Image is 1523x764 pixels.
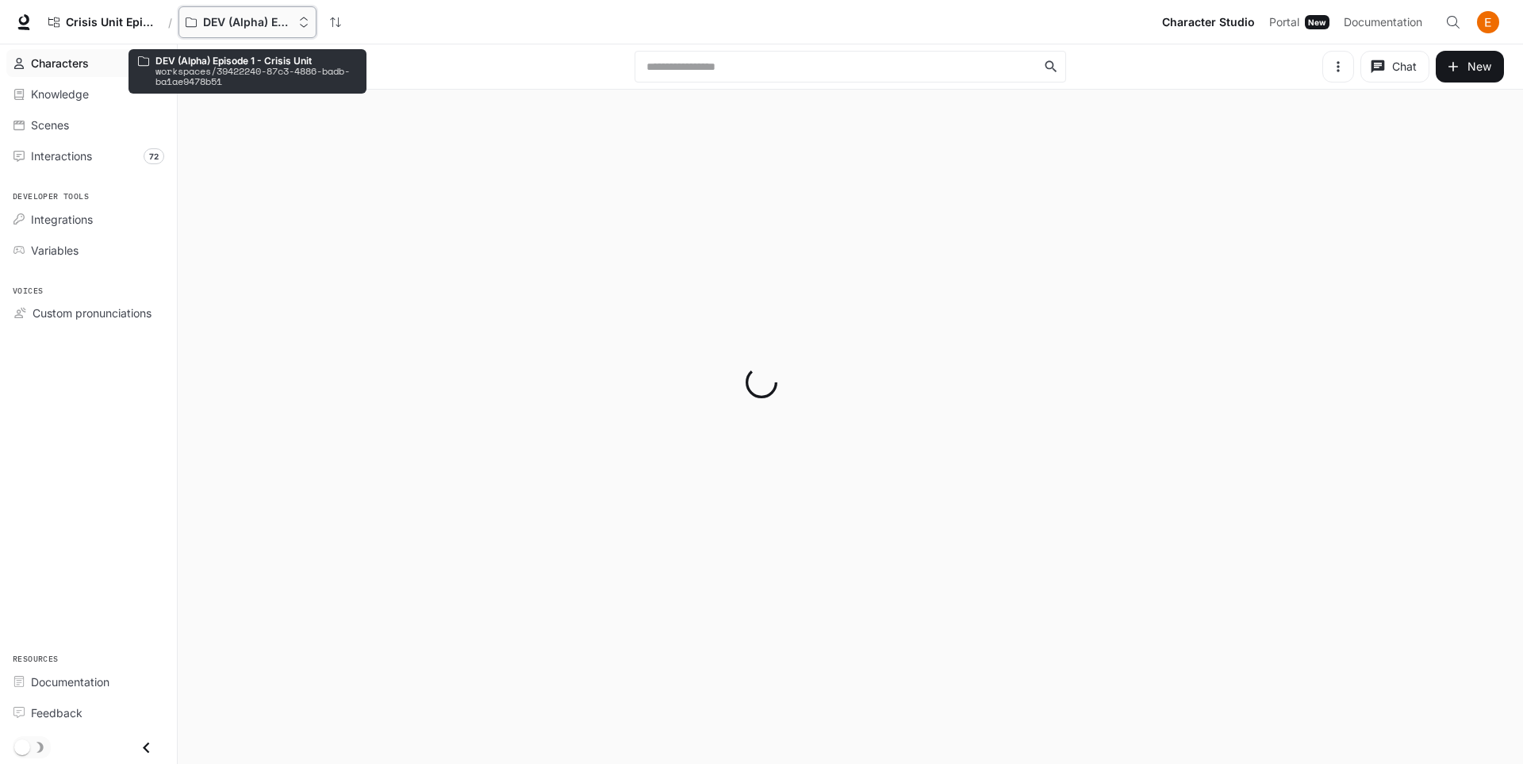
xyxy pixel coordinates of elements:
[6,699,171,727] a: Feedback
[31,86,89,102] span: Knowledge
[144,148,164,164] span: 72
[14,738,30,755] span: Dark mode toggle
[31,148,92,164] span: Interactions
[1269,13,1299,33] span: Portal
[31,211,93,228] span: Integrations
[41,6,162,38] a: Crisis Unit Episode 1
[31,674,109,690] span: Documentation
[6,49,171,77] a: Characters
[6,142,171,170] a: Interactions
[1162,13,1255,33] span: Character Studio
[6,111,171,139] a: Scenes
[6,668,171,696] a: Documentation
[1437,6,1469,38] button: Open Command Menu
[1305,15,1329,29] div: New
[31,242,79,259] span: Variables
[178,6,316,38] button: Open workspace menu
[31,704,82,721] span: Feedback
[1337,6,1434,38] a: Documentation
[155,56,357,66] p: DEV (Alpha) Episode 1 - Crisis Unit
[129,731,164,764] button: Close drawer
[6,236,171,264] a: Variables
[6,205,171,233] a: Integrations
[155,66,357,86] p: workspaces/39422240-87c3-4886-badb-ba1ae9478b51
[1344,13,1422,33] span: Documentation
[1263,6,1336,38] a: PortalNew
[162,14,178,31] div: /
[66,16,155,29] span: Crisis Unit Episode 1
[6,80,171,108] a: Knowledge
[1477,11,1499,33] img: User avatar
[320,6,351,38] button: Sync workspaces
[1472,6,1504,38] button: User avatar
[31,117,69,133] span: Scenes
[33,305,152,321] span: Custom pronunciations
[6,299,171,327] a: Custom pronunciations
[203,16,292,29] p: DEV (Alpha) Episode 1 - Crisis Unit
[31,55,89,71] span: Characters
[1156,6,1261,38] a: Character Studio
